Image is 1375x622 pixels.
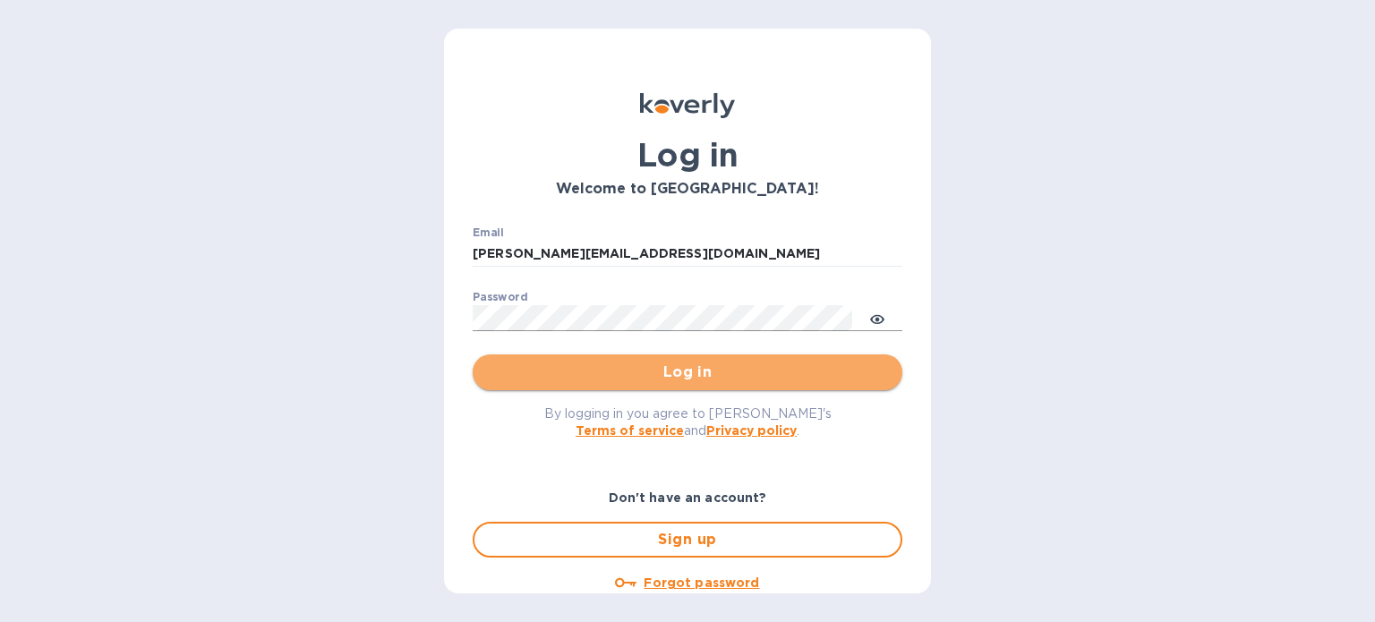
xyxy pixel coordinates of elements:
[644,575,759,590] u: Forgot password
[473,354,902,390] button: Log in
[576,423,684,438] a: Terms of service
[473,227,504,238] label: Email
[473,241,902,268] input: Enter email address
[706,423,797,438] a: Privacy policy
[544,406,832,438] span: By logging in you agree to [PERSON_NAME]'s and .
[473,292,527,302] label: Password
[859,300,895,336] button: toggle password visibility
[487,362,888,383] span: Log in
[609,490,767,505] b: Don't have an account?
[473,522,902,558] button: Sign up
[473,136,902,174] h1: Log in
[473,181,902,198] h3: Welcome to [GEOGRAPHIC_DATA]!
[489,529,886,550] span: Sign up
[640,93,735,118] img: Koverly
